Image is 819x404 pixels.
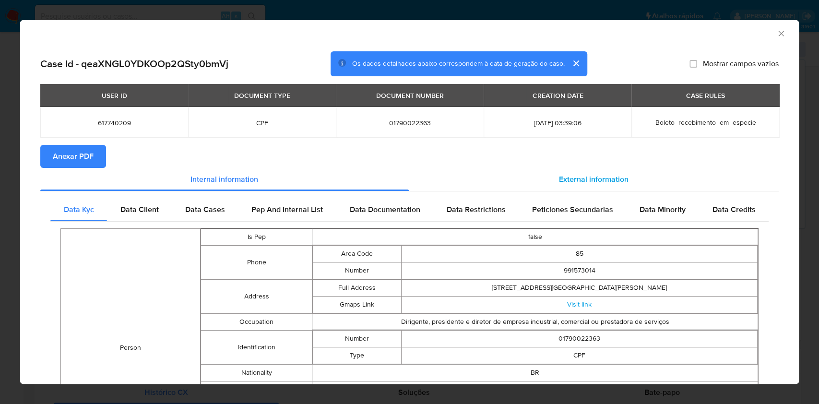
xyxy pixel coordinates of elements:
span: 617740209 [52,119,177,127]
span: Internal information [190,174,258,185]
input: Mostrar campos vazios [689,60,697,68]
td: BR [312,365,758,381]
td: Address [201,280,312,314]
span: Mostrar campos vazios [703,59,779,69]
td: Nationality [201,365,312,381]
td: 85 [402,246,758,262]
span: Pep And Internal List [251,204,323,215]
td: Gmaps Link [313,297,402,313]
div: Detailed internal info [50,198,769,221]
span: Peticiones Secundarias [532,204,613,215]
td: Full Address [313,280,402,297]
td: Income [201,381,312,398]
td: Number [313,262,402,279]
span: External information [559,174,629,185]
button: Fechar a janela [776,29,785,37]
span: Boleto_recebimento_em_especie [655,118,756,127]
td: 01790022363 [402,331,758,347]
div: CREATION DATE [526,87,589,104]
button: Anexar PDF [40,145,106,168]
a: Visit link [567,300,592,309]
span: Data Minority [640,204,686,215]
td: Area Code [313,246,402,262]
div: Detailed info [40,168,779,191]
td: Identification [201,331,312,365]
span: Data Restrictions [447,204,506,215]
td: Type [313,347,402,364]
span: Data Credits [712,204,755,215]
span: Data Documentation [349,204,420,215]
td: 991573014 [402,262,758,279]
button: cerrar [564,52,587,75]
div: USER ID [96,87,133,104]
td: Phone [201,246,312,280]
span: [DATE] 03:39:06 [495,119,620,127]
span: Data Kyc [64,204,94,215]
td: Is Pep [201,229,312,246]
div: DOCUMENT TYPE [228,87,296,104]
span: Os dados detalhados abaixo correspondem à data de geração do caso. [352,59,564,69]
td: Occupation [201,314,312,331]
td: 99999 [312,381,758,398]
span: Data Cases [185,204,225,215]
span: CPF [200,119,324,127]
span: 01790022363 [347,119,472,127]
div: closure-recommendation-modal [20,20,799,384]
div: CASE RULES [680,87,731,104]
td: Dirigente, presidente e diretor de empresa industrial, comercial ou prestadora de serviços [312,314,758,331]
span: Data Client [120,204,159,215]
div: DOCUMENT NUMBER [370,87,450,104]
td: CPF [402,347,758,364]
span: Anexar PDF [53,146,94,167]
td: [STREET_ADDRESS][GEOGRAPHIC_DATA][PERSON_NAME] [402,280,758,297]
h2: Case Id - qeaXNGL0YDKOOp2QSty0bmVj [40,58,228,70]
td: Number [313,331,402,347]
td: false [312,229,758,246]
